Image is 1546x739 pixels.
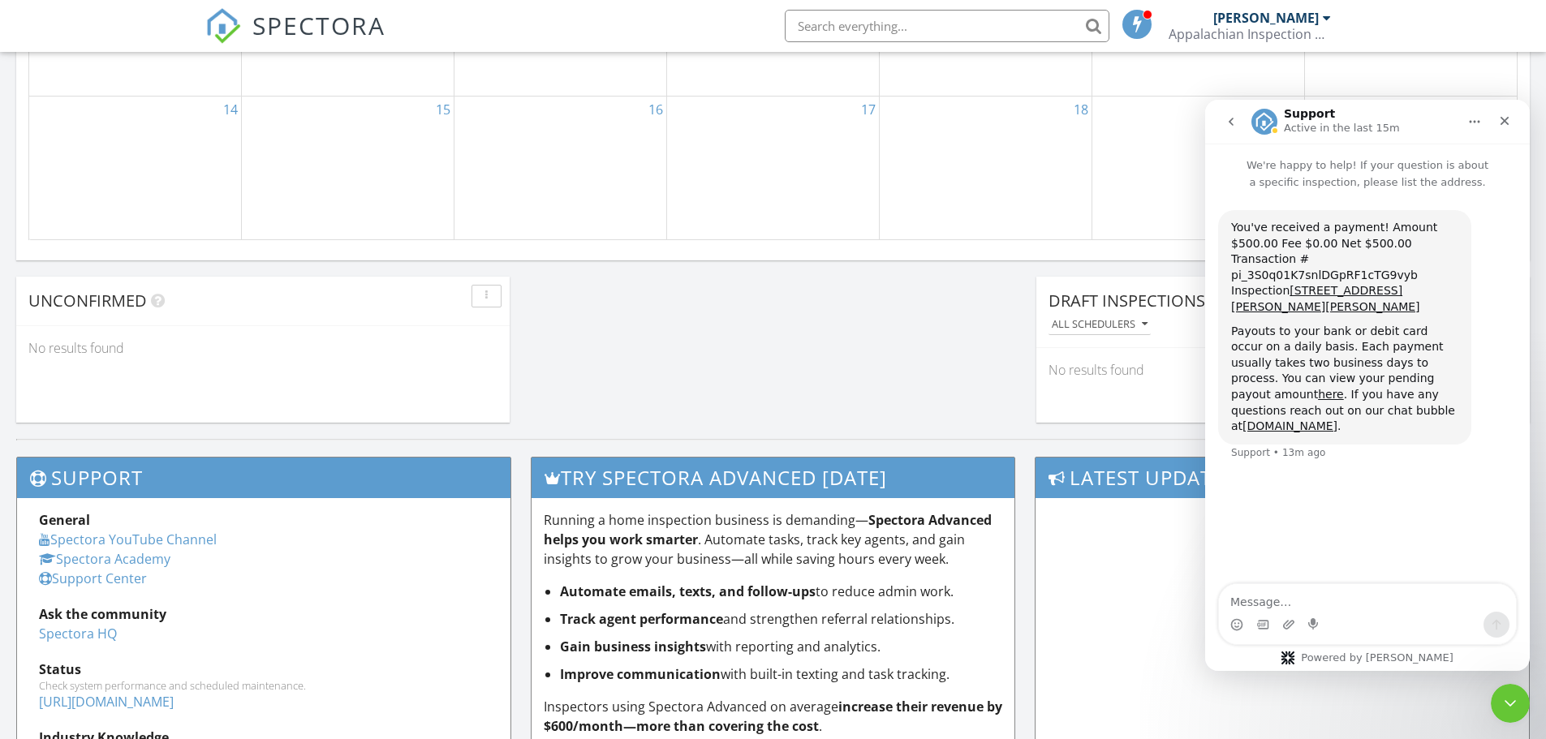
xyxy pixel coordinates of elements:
[39,569,147,587] a: Support Center
[1169,26,1331,42] div: Appalachian Inspection Services LLC
[39,531,217,548] a: Spectora YouTube Channel
[433,97,454,122] a: Go to September 15, 2025
[1036,458,1529,497] h3: Latest Updates
[1092,97,1304,239] td: Go to September 19, 2025
[1205,100,1530,671] iframe: Intercom live chat
[560,610,723,628] strong: Track agent performance
[17,458,510,497] h3: Support
[1052,319,1148,330] div: All schedulers
[39,625,117,642] a: Spectora HQ
[39,693,174,711] a: [URL][DOMAIN_NAME]
[645,97,666,122] a: Go to September 16, 2025
[1049,290,1205,311] span: Draft Inspections
[560,637,1003,656] li: with reporting and analytics.
[560,665,721,683] strong: Improve communication
[560,582,1003,601] li: to reduce admin work.
[1070,97,1092,122] a: Go to September 18, 2025
[16,326,510,370] div: No results found
[28,290,147,311] span: Unconfirmed
[560,638,706,655] strong: Gain business insights
[1491,684,1530,723] iframe: Intercom live chat
[1049,314,1151,336] button: All schedulers
[560,609,1003,629] li: and strengthen referral relationships.
[544,697,1003,736] p: Inspectors using Spectora Advanced on average .
[1496,97,1517,122] a: Go to September 20, 2025
[39,550,170,568] a: Spectora Academy
[785,10,1109,42] input: Search everything...
[560,664,1003,684] li: with built-in texting and task tracking.
[1213,10,1319,26] div: [PERSON_NAME]
[39,511,90,529] strong: General
[1283,97,1304,122] a: Go to September 19, 2025
[560,582,816,600] strong: Automate emails, texts, and follow-ups
[39,660,489,679] div: Status
[39,679,489,692] div: Check system performance and scheduled maintenance.
[454,97,667,239] td: Go to September 16, 2025
[544,511,992,548] strong: Spectora Advanced helps you work smarter
[544,698,1002,735] strong: increase their revenue by $600/month—more than covering the cost
[220,97,241,122] a: Go to September 14, 2025
[532,458,1015,497] h3: Try spectora advanced [DATE]
[242,97,454,239] td: Go to September 15, 2025
[858,97,879,122] a: Go to September 17, 2025
[544,510,1003,569] p: Running a home inspection business is demanding— . Automate tasks, track key agents, and gain ins...
[1036,348,1530,392] div: No results found
[29,97,242,239] td: Go to September 14, 2025
[39,604,489,624] div: Ask the community
[252,8,385,42] span: SPECTORA
[667,97,880,239] td: Go to September 17, 2025
[205,8,241,44] img: The Best Home Inspection Software - Spectora
[879,97,1092,239] td: Go to September 18, 2025
[205,22,385,56] a: SPECTORA
[1304,97,1517,239] td: Go to September 20, 2025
